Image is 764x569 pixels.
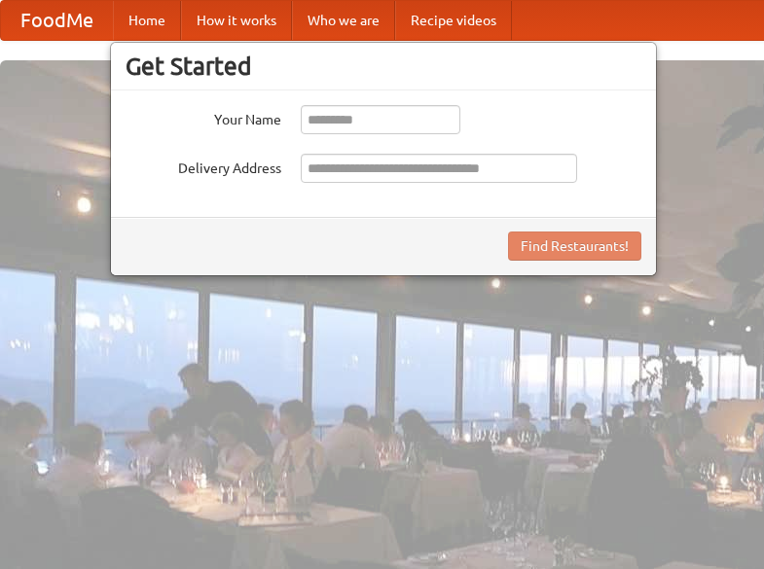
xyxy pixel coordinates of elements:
[126,52,641,81] h3: Get Started
[508,231,641,261] button: Find Restaurants!
[181,1,292,40] a: How it works
[126,154,281,178] label: Delivery Address
[292,1,395,40] a: Who we are
[126,105,281,129] label: Your Name
[113,1,181,40] a: Home
[395,1,512,40] a: Recipe videos
[1,1,113,40] a: FoodMe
